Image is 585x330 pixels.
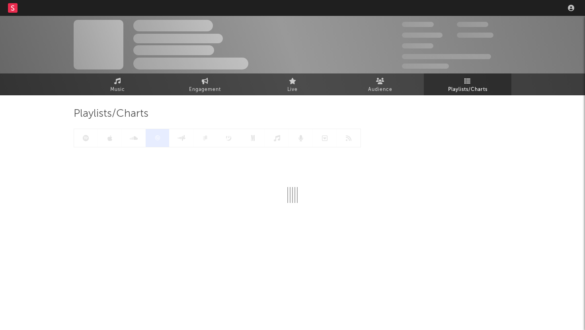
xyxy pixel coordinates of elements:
[74,109,148,119] span: Playlists/Charts
[161,73,249,95] a: Engagement
[448,85,487,95] span: Playlists/Charts
[402,64,449,69] span: Jump Score: 85.0
[457,22,488,27] span: 100,000
[402,43,433,48] span: 100,000
[457,33,493,38] span: 1,000,000
[424,73,511,95] a: Playlists/Charts
[368,85,392,95] span: Audience
[402,33,443,38] span: 50,000,000
[249,73,336,95] a: Live
[402,22,434,27] span: 300,000
[110,85,125,95] span: Music
[74,73,161,95] a: Music
[287,85,298,95] span: Live
[336,73,424,95] a: Audience
[402,54,491,59] span: 50,000,000 Monthly Listeners
[189,85,221,95] span: Engagement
